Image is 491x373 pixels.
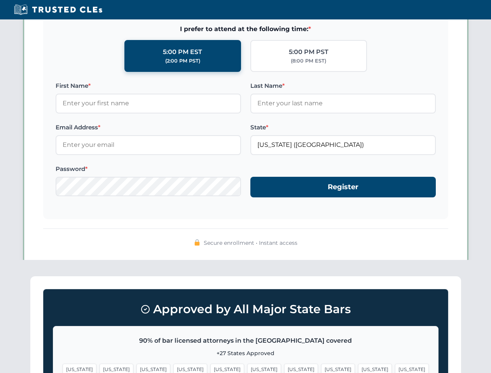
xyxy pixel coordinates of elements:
[250,81,436,91] label: Last Name
[63,336,429,346] p: 90% of bar licensed attorneys in the [GEOGRAPHIC_DATA] covered
[12,4,105,16] img: Trusted CLEs
[250,94,436,113] input: Enter your last name
[56,24,436,34] span: I prefer to attend at the following time:
[56,135,241,155] input: Enter your email
[289,47,328,57] div: 5:00 PM PST
[194,239,200,246] img: 🔒
[165,57,200,65] div: (2:00 PM PST)
[250,135,436,155] input: Florida (FL)
[56,164,241,174] label: Password
[204,239,297,247] span: Secure enrollment • Instant access
[250,177,436,197] button: Register
[56,94,241,113] input: Enter your first name
[56,81,241,91] label: First Name
[53,299,439,320] h3: Approved by All Major State Bars
[56,123,241,132] label: Email Address
[291,57,326,65] div: (8:00 PM EST)
[63,349,429,357] p: +27 States Approved
[163,47,202,57] div: 5:00 PM EST
[250,123,436,132] label: State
